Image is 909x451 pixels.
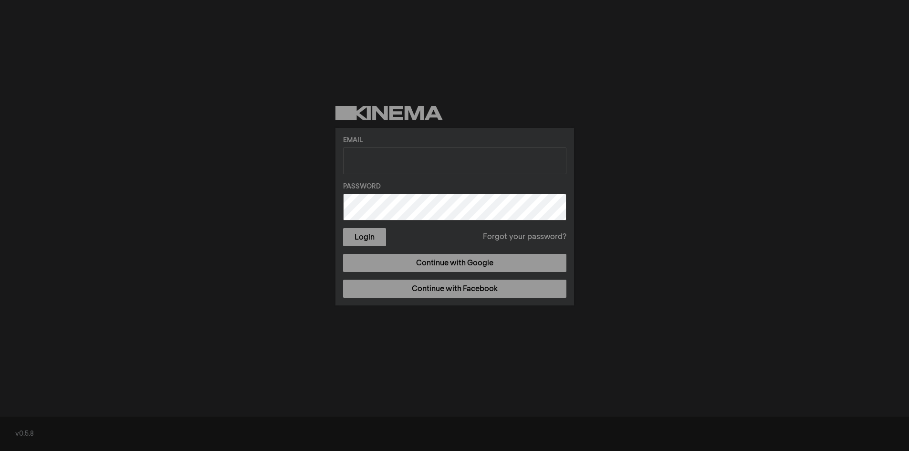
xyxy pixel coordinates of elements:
button: Login [343,228,386,246]
div: v0.5.8 [15,429,894,439]
a: Continue with Facebook [343,280,566,298]
a: Continue with Google [343,254,566,272]
label: Password [343,182,566,192]
a: Forgot your password? [483,231,566,243]
label: Email [343,136,566,146]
